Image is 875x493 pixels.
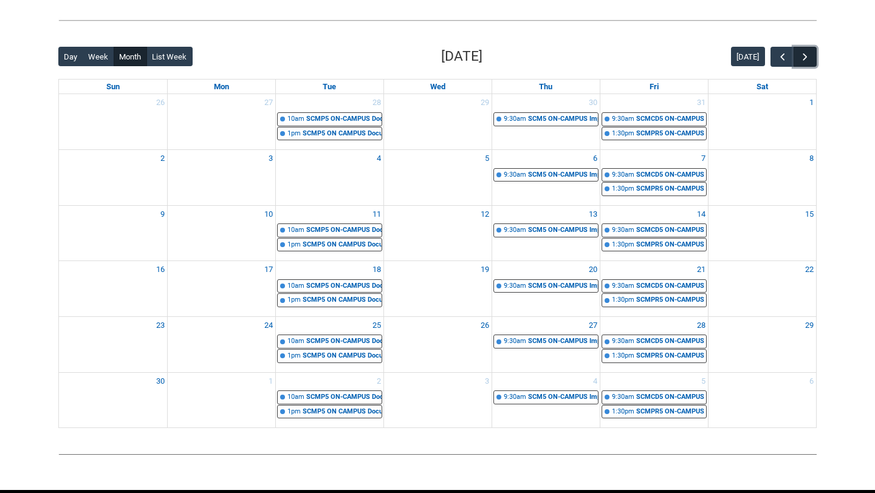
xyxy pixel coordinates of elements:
td: Go to November 17, 2025 [167,261,275,317]
a: Go to November 11, 2025 [370,206,383,223]
a: Friday [647,80,661,94]
div: SCMP5 ON CAMPUS Documentary Production Stage 5 | Editing Suites ([PERSON_NAME][GEOGRAPHIC_DATA].)... [303,295,382,305]
td: Go to December 4, 2025 [492,372,600,427]
button: Day [58,47,83,66]
a: Go to November 10, 2025 [262,206,275,223]
div: SCMPR5 ON-CAMPUS Professional Inquiry STAGE 5 | [GEOGRAPHIC_DATA] ([PERSON_NAME][GEOGRAPHIC_DATA]... [636,295,706,305]
div: 10am [287,392,304,403]
div: SCMP5 ON-CAMPUS Documentary Production Stage 5 | Editing Suites ([PERSON_NAME][GEOGRAPHIC_DATA].)... [306,114,382,124]
div: SCM5 ON-CAMPUS Impact, Distribution & Marketing STAGE 5 Group 1 | [PERSON_NAME] ([PERSON_NAME][GE... [528,114,598,124]
div: 1:30pm [612,129,634,139]
td: Go to November 23, 2025 [59,316,167,372]
button: Previous Month [770,47,794,67]
div: 1:30pm [612,295,634,305]
td: Go to October 29, 2025 [383,94,492,149]
a: Go to November 6, 2025 [591,150,600,167]
td: Go to November 6, 2025 [492,150,600,206]
div: SCMP5 ON CAMPUS Documentary Production Stage 5 | Editing Suites ([PERSON_NAME][GEOGRAPHIC_DATA].)... [303,351,382,361]
a: Go to November 30, 2025 [154,373,167,390]
td: Go to October 26, 2025 [59,94,167,149]
div: SCM5 ON-CAMPUS Impact, Distribution & Marketing STAGE 5 Group 1 | [PERSON_NAME] ([PERSON_NAME][GE... [528,170,598,180]
div: SCMP5 ON-CAMPUS Documentary Production Stage 5 | Editing Suites ([PERSON_NAME][GEOGRAPHIC_DATA].)... [306,281,382,291]
a: Go to November 8, 2025 [807,150,816,167]
td: Go to November 27, 2025 [492,316,600,372]
td: Go to November 3, 2025 [167,150,275,206]
div: 9:30am [504,225,526,236]
td: Go to November 21, 2025 [600,261,708,317]
td: Go to November 19, 2025 [383,261,492,317]
a: Go to November 27, 2025 [586,317,600,334]
div: 9:30am [612,225,634,236]
h2: [DATE] [441,46,482,67]
div: SCMCD5 ON-CAMPUS Capstone Development STAGE 5 Group 1 | [GEOGRAPHIC_DATA] ([PERSON_NAME][GEOGRAPH... [636,281,706,291]
div: SCMP5 ON-CAMPUS Documentary Production Stage 5 | Editing Suites ([PERSON_NAME][GEOGRAPHIC_DATA].)... [306,225,382,236]
a: Saturday [754,80,770,94]
a: Go to November 3, 2025 [266,150,275,167]
td: Go to November 30, 2025 [59,372,167,427]
td: Go to November 22, 2025 [708,261,816,317]
div: 9:30am [504,114,526,124]
div: 1:30pm [612,240,634,250]
td: Go to November 15, 2025 [708,205,816,261]
div: 9:30am [504,336,526,347]
td: Go to December 2, 2025 [275,372,383,427]
a: Go to October 31, 2025 [695,94,708,111]
a: Go to December 2, 2025 [374,373,383,390]
button: List Week [146,47,193,66]
a: Go to November 26, 2025 [478,317,492,334]
a: Go to December 1, 2025 [266,373,275,390]
a: Go to November 5, 2025 [482,150,492,167]
div: SCM5 ON-CAMPUS Impact, Distribution & Marketing STAGE 5 Group 1 | [PERSON_NAME] ([PERSON_NAME][GE... [528,281,598,291]
a: Go to November 9, 2025 [158,206,167,223]
div: 9:30am [612,170,634,180]
a: Go to November 14, 2025 [695,206,708,223]
a: Go to November 15, 2025 [803,206,816,223]
div: SCM5 ON-CAMPUS Impact, Distribution & Marketing STAGE 5 Group 1 | [PERSON_NAME] ([PERSON_NAME][GE... [528,336,598,347]
td: Go to November 1, 2025 [708,94,816,149]
td: Go to November 25, 2025 [275,316,383,372]
a: Go to October 30, 2025 [586,94,600,111]
a: Go to November 4, 2025 [374,150,383,167]
td: Go to October 31, 2025 [600,94,708,149]
td: Go to October 28, 2025 [275,94,383,149]
div: 9:30am [504,281,526,291]
a: Go to October 29, 2025 [478,94,492,111]
td: Go to December 1, 2025 [167,372,275,427]
div: SCMCD5 ON-CAMPUS Capstone Development STAGE 5 Group 1 | [GEOGRAPHIC_DATA] ([PERSON_NAME][GEOGRAPH... [636,114,706,124]
div: 1pm [287,240,301,250]
a: Go to November 28, 2025 [695,317,708,334]
td: Go to November 8, 2025 [708,150,816,206]
div: SCMP5 ON-CAMPUS Documentary Production Stage 5 | Editing Suites ([PERSON_NAME][GEOGRAPHIC_DATA].)... [306,336,382,347]
div: SCM5 ON-CAMPUS Impact, Distribution & Marketing STAGE 5 Group 1 | [PERSON_NAME] ([PERSON_NAME][GE... [528,392,598,403]
div: SCMP5 ON CAMPUS Documentary Production Stage 5 | Editing Suites ([PERSON_NAME][GEOGRAPHIC_DATA].)... [303,240,382,250]
a: Tuesday [320,80,338,94]
div: SCM5 ON-CAMPUS Impact, Distribution & Marketing STAGE 5 Group 1 | [PERSON_NAME] ([PERSON_NAME][GE... [528,225,598,236]
a: Go to October 27, 2025 [262,94,275,111]
img: REDU_GREY_LINE [58,447,817,460]
button: Week [83,47,114,66]
a: Go to November 13, 2025 [586,206,600,223]
div: 1:30pm [612,407,634,417]
div: 9:30am [504,170,526,180]
a: Thursday [537,80,555,94]
div: SCMCD5 ON-CAMPUS Capstone Development STAGE 5 Group 1 | [GEOGRAPHIC_DATA] ([PERSON_NAME][GEOGRAPH... [636,392,706,403]
a: Wednesday [428,80,448,94]
a: Go to November 24, 2025 [262,317,275,334]
td: Go to November 16, 2025 [59,261,167,317]
a: Go to November 1, 2025 [807,94,816,111]
a: Go to November 20, 2025 [586,261,600,278]
td: Go to November 18, 2025 [275,261,383,317]
td: Go to November 5, 2025 [383,150,492,206]
div: SCMCD5 ON-CAMPUS Capstone Development STAGE 5 Group 1 | [GEOGRAPHIC_DATA] ([PERSON_NAME][GEOGRAPH... [636,336,706,347]
div: 10am [287,225,304,236]
td: Go to November 12, 2025 [383,205,492,261]
a: Go to December 4, 2025 [591,373,600,390]
td: Go to November 13, 2025 [492,205,600,261]
td: Go to November 28, 2025 [600,316,708,372]
div: SCMPR5 ON-CAMPUS Professional Inquiry STAGE 5 | [GEOGRAPHIC_DATA] ([PERSON_NAME][GEOGRAPHIC_DATA]... [636,407,706,417]
div: 1pm [287,351,301,361]
td: Go to December 5, 2025 [600,372,708,427]
img: REDU_GREY_LINE [58,14,817,27]
div: SCMCD5 ON-CAMPUS Capstone Development STAGE 5 Group 1 | [GEOGRAPHIC_DATA] ([PERSON_NAME][GEOGRAPH... [636,170,706,180]
div: SCMP5 ON CAMPUS Documentary Production Stage 5 | Editing Suites ([PERSON_NAME][GEOGRAPHIC_DATA].)... [303,129,382,139]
